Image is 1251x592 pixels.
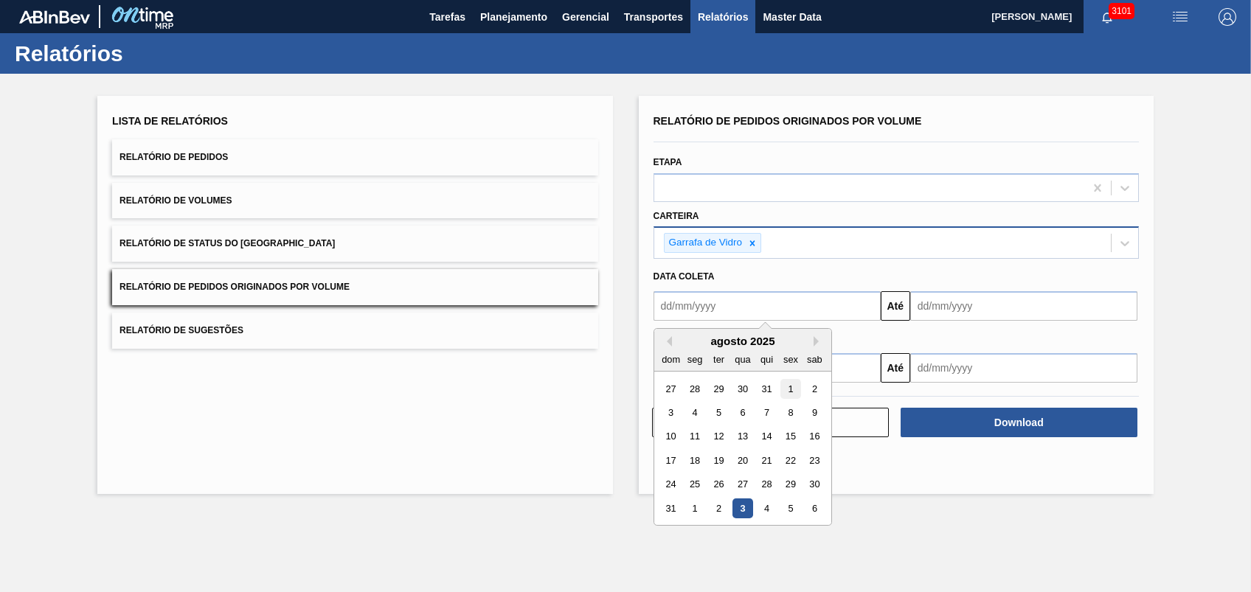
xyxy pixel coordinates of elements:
[665,234,745,252] div: Garrafa de Vidro
[1109,3,1134,19] span: 3101
[685,427,704,447] div: Choose segunda-feira, 11 de agosto de 2025
[804,475,824,495] div: Choose sábado, 30 de agosto de 2025
[881,291,910,321] button: Até
[756,475,776,495] div: Choose quinta-feira, 28 de agosto de 2025
[763,8,821,26] span: Master Data
[756,498,776,518] div: Choose quinta-feira, 4 de setembro de 2025
[732,450,752,470] div: Choose quarta-feira, 20 de agosto de 2025
[119,282,350,292] span: Relatório de Pedidos Originados por Volume
[814,336,824,347] button: Next Month
[662,336,672,347] button: Previous Month
[804,450,824,470] div: Choose sábado, 23 de agosto de 2025
[112,269,597,305] button: Relatório de Pedidos Originados por Volume
[804,349,824,369] div: sab
[19,10,90,24] img: TNhmsLtSVTkK8tSr43FrP2fwEKptu5GPRR3wAAAABJRU5ErkJggg==
[661,403,681,422] div: Choose domingo, 3 de agosto de 2025
[685,450,704,470] div: Choose segunda-feira, 18 de agosto de 2025
[112,313,597,349] button: Relatório de Sugestões
[685,475,704,495] div: Choose segunda-feira, 25 de agosto de 2025
[624,8,683,26] span: Transportes
[732,403,752,422] div: Choose quarta-feira, 6 de agosto de 2025
[112,183,597,219] button: Relatório de Volumes
[881,353,910,383] button: Até
[1084,7,1131,27] button: Notificações
[804,498,824,518] div: Choose sábado, 6 de setembro de 2025
[119,195,232,206] span: Relatório de Volumes
[661,475,681,495] div: Choose domingo, 24 de agosto de 2025
[1219,8,1236,26] img: Logout
[756,403,776,422] div: Choose quinta-feira, 7 de agosto de 2025
[804,427,824,447] div: Choose sábado, 16 de agosto de 2025
[732,427,752,447] div: Choose quarta-feira, 13 de agosto de 2025
[562,8,609,26] span: Gerencial
[654,291,881,321] input: dd/mm/yyyy
[732,475,752,495] div: Choose quarta-feira, 27 de agosto de 2025
[708,379,728,399] div: Choose terça-feira, 29 de julho de 2025
[732,498,752,518] div: Choose quarta-feira, 3 de setembro de 2025
[119,152,228,162] span: Relatório de Pedidos
[661,349,681,369] div: dom
[708,349,728,369] div: ter
[804,379,824,399] div: Choose sábado, 2 de agosto de 2025
[708,427,728,447] div: Choose terça-feira, 12 de agosto de 2025
[780,349,800,369] div: sex
[698,8,748,26] span: Relatórios
[112,115,228,127] span: Lista de Relatórios
[756,349,776,369] div: qui
[1171,8,1189,26] img: userActions
[654,115,922,127] span: Relatório de Pedidos Originados por Volume
[652,408,889,437] button: Limpar
[804,403,824,422] div: Choose sábado, 9 de agosto de 2025
[732,379,752,399] div: Choose quarta-feira, 30 de julho de 2025
[901,408,1137,437] button: Download
[654,271,715,282] span: Data coleta
[654,157,682,167] label: Etapa
[112,226,597,262] button: Relatório de Status do [GEOGRAPHIC_DATA]
[112,139,597,175] button: Relatório de Pedidos
[910,353,1137,383] input: dd/mm/yyyy
[708,450,728,470] div: Choose terça-feira, 19 de agosto de 2025
[429,8,465,26] span: Tarefas
[780,427,800,447] div: Choose sexta-feira, 15 de agosto de 2025
[480,8,547,26] span: Planejamento
[780,450,800,470] div: Choose sexta-feira, 22 de agosto de 2025
[732,349,752,369] div: qua
[756,450,776,470] div: Choose quinta-feira, 21 de agosto de 2025
[685,498,704,518] div: Choose segunda-feira, 1 de setembro de 2025
[15,45,277,62] h1: Relatórios
[685,349,704,369] div: seg
[119,325,243,335] span: Relatório de Sugestões
[780,379,800,399] div: Choose sexta-feira, 1 de agosto de 2025
[654,335,831,347] div: agosto 2025
[708,403,728,422] div: Choose terça-feira, 5 de agosto de 2025
[119,238,335,248] span: Relatório de Status do [GEOGRAPHIC_DATA]
[756,379,776,399] div: Choose quinta-feira, 31 de julho de 2025
[685,403,704,422] div: Choose segunda-feira, 4 de agosto de 2025
[661,498,681,518] div: Choose domingo, 31 de agosto de 2025
[780,498,800,518] div: Choose sexta-feira, 5 de setembro de 2025
[685,379,704,399] div: Choose segunda-feira, 28 de julho de 2025
[659,377,826,520] div: month 2025-08
[910,291,1137,321] input: dd/mm/yyyy
[661,450,681,470] div: Choose domingo, 17 de agosto de 2025
[708,498,728,518] div: Choose terça-feira, 2 de setembro de 2025
[708,475,728,495] div: Choose terça-feira, 26 de agosto de 2025
[780,475,800,495] div: Choose sexta-feira, 29 de agosto de 2025
[780,403,800,422] div: Choose sexta-feira, 8 de agosto de 2025
[661,427,681,447] div: Choose domingo, 10 de agosto de 2025
[661,379,681,399] div: Choose domingo, 27 de julho de 2025
[756,427,776,447] div: Choose quinta-feira, 14 de agosto de 2025
[654,211,699,221] label: Carteira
